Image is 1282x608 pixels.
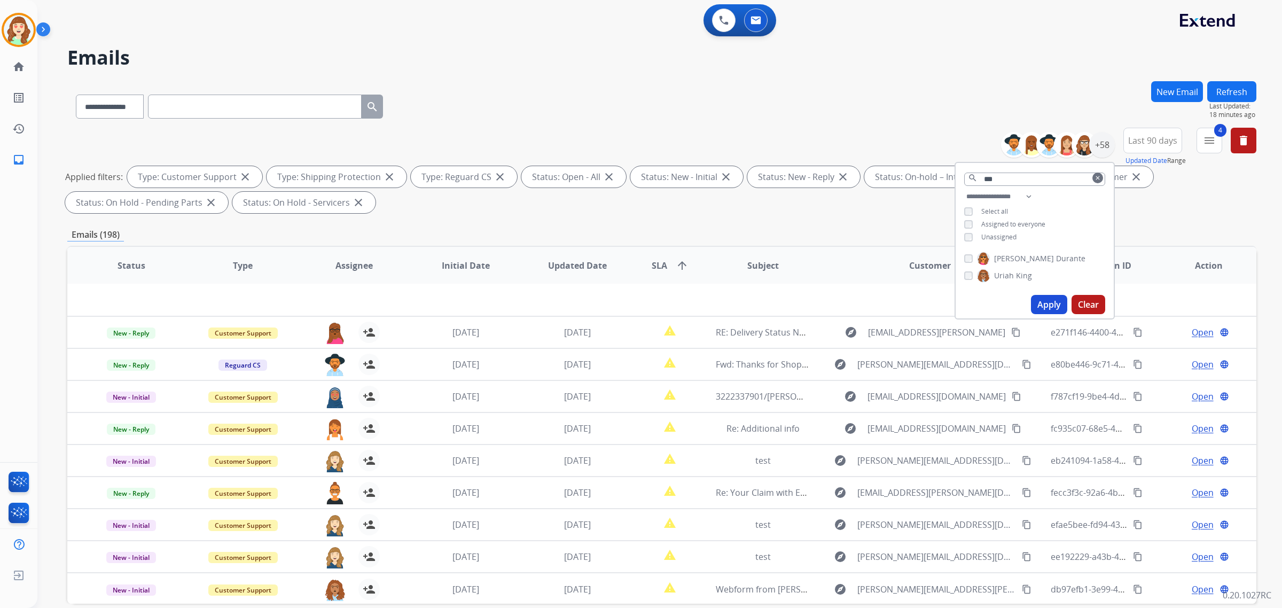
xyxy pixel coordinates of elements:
[1095,175,1101,181] mat-icon: clear
[452,455,479,466] span: [DATE]
[363,550,376,563] mat-icon: person_add
[107,328,155,339] span: New - Reply
[564,358,591,370] span: [DATE]
[12,60,25,73] mat-icon: home
[1022,360,1031,369] mat-icon: content_copy
[981,207,1008,216] span: Select all
[564,326,591,338] span: [DATE]
[267,166,407,188] div: Type: Shipping Protection
[1220,488,1229,497] mat-icon: language
[663,517,676,529] mat-icon: report_problem
[909,259,951,272] span: Customer
[352,196,365,209] mat-icon: close
[324,354,346,376] img: agent-avatar
[755,551,771,563] span: test
[1125,156,1186,165] span: Range
[1011,328,1021,337] mat-icon: content_copy
[834,518,847,531] mat-icon: explore
[1051,583,1216,595] span: db97efb1-3e99-41b5-9192-070e8aa2892d
[867,390,1006,403] span: [EMAIL_ADDRESS][DOMAIN_NAME]
[837,170,849,183] mat-icon: close
[1016,270,1032,281] span: King
[208,520,278,531] span: Customer Support
[564,519,591,531] span: [DATE]
[494,170,506,183] mat-icon: close
[1012,392,1021,401] mat-icon: content_copy
[442,259,490,272] span: Initial Date
[1133,552,1143,562] mat-icon: content_copy
[208,456,278,467] span: Customer Support
[857,583,1015,596] span: [PERSON_NAME][EMAIL_ADDRESS][PERSON_NAME][DOMAIN_NAME]
[1214,124,1226,137] span: 4
[232,192,376,213] div: Status: On Hold - Servicers
[716,326,874,338] span: RE: Delivery Status Notification (Failure)
[1051,391,1205,402] span: f787cf19-9be4-4d6f-b6fb-da65113efaf6
[1051,551,1215,563] span: ee192229-a43b-48d4-ac72-e160ef1b2abd
[107,424,155,435] span: New - Reply
[1051,326,1215,338] span: e271f146-4400-4ec6-b951-67828db593da
[363,422,376,435] mat-icon: person_add
[1133,360,1143,369] mat-icon: content_copy
[857,358,1015,371] span: [PERSON_NAME][EMAIL_ADDRESS][DOMAIN_NAME]
[981,232,1017,241] span: Unassigned
[720,170,732,183] mat-icon: close
[65,192,228,213] div: Status: On Hold - Pending Parts
[1130,170,1143,183] mat-icon: close
[65,170,123,183] p: Applied filters:
[118,259,145,272] span: Status
[747,259,779,272] span: Subject
[726,423,800,434] span: Re: Additional info
[452,326,479,338] span: [DATE]
[1192,550,1214,563] span: Open
[663,549,676,562] mat-icon: report_problem
[834,454,847,467] mat-icon: explore
[834,583,847,596] mat-icon: explore
[1237,134,1250,147] mat-icon: delete
[1220,328,1229,337] mat-icon: language
[521,166,626,188] div: Status: Open - All
[1192,358,1214,371] span: Open
[1089,132,1115,158] div: +58
[452,391,479,402] span: [DATE]
[857,454,1015,467] span: [PERSON_NAME][EMAIL_ADDRESS][DOMAIN_NAME]
[857,486,1015,499] span: [EMAIL_ADDRESS][PERSON_NAME][DOMAIN_NAME]
[324,546,346,568] img: agent-avatar
[107,488,155,499] span: New - Reply
[1192,518,1214,531] span: Open
[208,488,278,499] span: Customer Support
[663,388,676,401] mat-icon: report_problem
[844,422,857,435] mat-icon: explore
[1207,81,1256,102] button: Refresh
[1133,488,1143,497] mat-icon: content_copy
[1151,81,1203,102] button: New Email
[1220,552,1229,562] mat-icon: language
[1197,128,1222,153] button: 4
[1203,134,1216,147] mat-icon: menu
[1022,584,1031,594] mat-icon: content_copy
[663,324,676,337] mat-icon: report_problem
[12,153,25,166] mat-icon: inbox
[106,520,156,531] span: New - Initial
[205,196,217,209] mat-icon: close
[1128,138,1177,143] span: Last 90 days
[1051,455,1215,466] span: eb241094-1a58-4b23-a2ad-f43432200a58
[1051,358,1216,370] span: e80be446-9c71-488a-826e-b8279ad51a98
[1220,360,1229,369] mat-icon: language
[663,453,676,465] mat-icon: report_problem
[218,360,267,371] span: Reguard CS
[67,47,1256,68] h2: Emails
[1192,583,1214,596] span: Open
[106,552,156,563] span: New - Initial
[994,253,1054,264] span: [PERSON_NAME]
[994,270,1014,281] span: Uriah
[452,583,479,595] span: [DATE]
[716,583,1090,595] span: Webform from [PERSON_NAME][EMAIL_ADDRESS][PERSON_NAME][DOMAIN_NAME] on [DATE]
[324,482,346,504] img: agent-avatar
[366,100,379,113] mat-icon: search
[411,166,517,188] div: Type: Reguard CS
[1022,456,1031,465] mat-icon: content_copy
[239,170,252,183] mat-icon: close
[630,166,743,188] div: Status: New - Initial
[1192,454,1214,467] span: Open
[208,392,278,403] span: Customer Support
